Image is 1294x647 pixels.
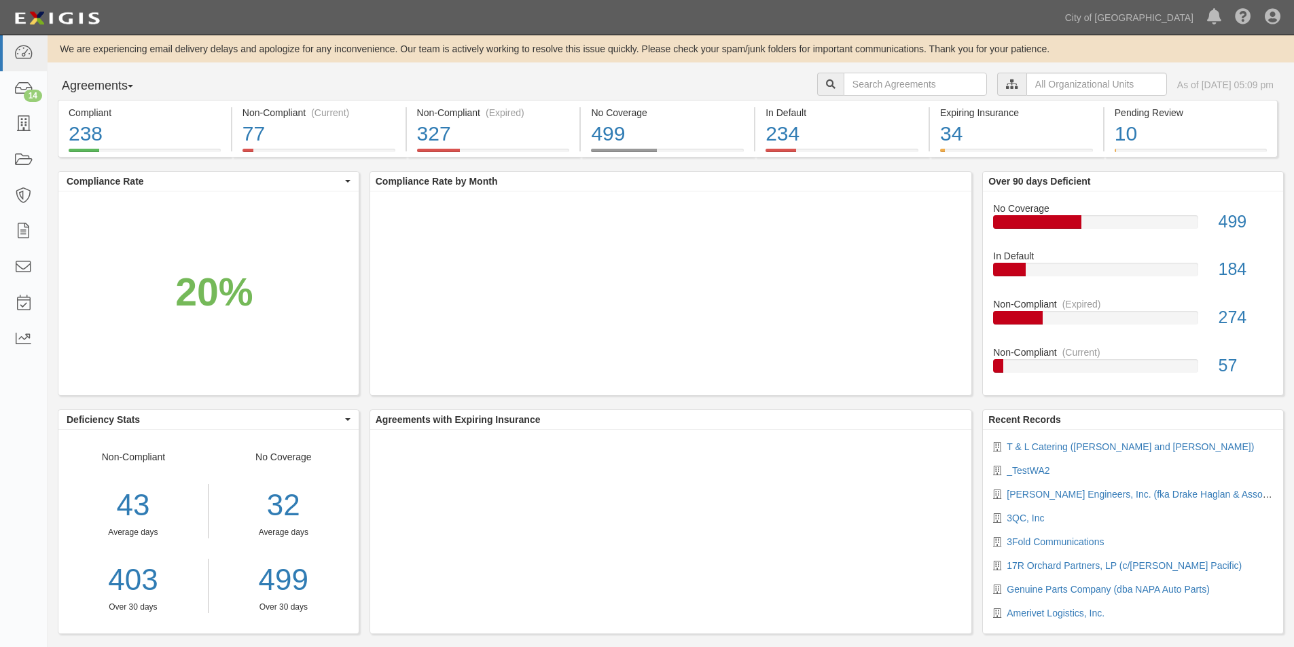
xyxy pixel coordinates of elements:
[58,527,208,538] div: Average days
[58,450,209,613] div: Non-Compliant
[58,73,160,100] button: Agreements
[1115,119,1267,149] div: 10
[1007,560,1242,571] a: 17R Orchard Partners, LP (c/[PERSON_NAME] Pacific)
[940,119,1093,149] div: 34
[993,249,1273,297] a: In Default184
[48,42,1294,56] div: We are experiencing email delivery delays and apologize for any inconvenience. Our team is active...
[10,6,104,31] img: logo-5460c22ac91f19d4615b14bd174203de0afe785f0fc80cf4dbbc73dc1793850b.png
[58,410,359,429] button: Deficiency Stats
[591,119,744,149] div: 499
[69,106,221,119] div: Compliant
[993,297,1273,346] a: Non-Compliant(Expired)274
[376,176,498,187] b: Compliance Rate by Month
[844,73,987,96] input: Search Agreements
[940,106,1093,119] div: Expiring Insurance
[1007,513,1044,523] a: 3QC, Inc
[988,176,1090,187] b: Over 90 days Deficient
[242,106,395,119] div: Non-Compliant (Current)
[1208,257,1283,282] div: 184
[407,149,580,160] a: Non-Compliant(Expired)327
[1115,106,1267,119] div: Pending Review
[1177,78,1274,92] div: As of [DATE] 05:09 pm
[219,559,348,602] a: 499
[1058,4,1200,31] a: City of [GEOGRAPHIC_DATA]
[58,559,208,602] a: 403
[1062,297,1101,311] div: (Expired)
[1007,584,1210,595] a: Genuine Parts Company (dba NAPA Auto Parts)
[1104,149,1278,160] a: Pending Review10
[983,346,1283,359] div: Non-Compliant
[58,149,231,160] a: Compliant238
[242,119,395,149] div: 77
[209,450,359,613] div: No Coverage
[417,106,570,119] div: Non-Compliant (Expired)
[591,106,744,119] div: No Coverage
[1062,346,1100,359] div: (Current)
[67,174,342,188] span: Compliance Rate
[1007,608,1104,618] a: Amerivet Logistics, Inc.
[983,297,1283,311] div: Non-Compliant
[69,119,221,149] div: 238
[175,265,253,320] div: 20%
[219,484,348,527] div: 32
[930,149,1103,160] a: Expiring Insurance34
[993,202,1273,250] a: No Coverage499
[1007,536,1104,547] a: 3Fold Communications
[1007,465,1049,476] a: _TestWA2
[219,527,348,538] div: Average days
[1026,73,1167,96] input: All Organizational Units
[376,414,541,425] b: Agreements with Expiring Insurance
[1208,354,1283,378] div: 57
[766,106,918,119] div: In Default
[486,106,524,119] div: (Expired)
[993,346,1273,384] a: Non-Compliant(Current)57
[58,172,359,191] button: Compliance Rate
[58,602,208,613] div: Over 30 days
[24,90,42,102] div: 14
[755,149,929,160] a: In Default234
[58,484,208,527] div: 43
[988,414,1061,425] b: Recent Records
[67,413,342,426] span: Deficiency Stats
[1007,441,1254,452] a: T & L Catering ([PERSON_NAME] and [PERSON_NAME])
[766,119,918,149] div: 234
[232,149,406,160] a: Non-Compliant(Current)77
[1208,210,1283,234] div: 499
[983,202,1283,215] div: No Coverage
[1235,10,1251,26] i: Help Center - Complianz
[417,119,570,149] div: 327
[311,106,349,119] div: (Current)
[219,602,348,613] div: Over 30 days
[983,249,1283,263] div: In Default
[1208,306,1283,330] div: 274
[581,149,754,160] a: No Coverage499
